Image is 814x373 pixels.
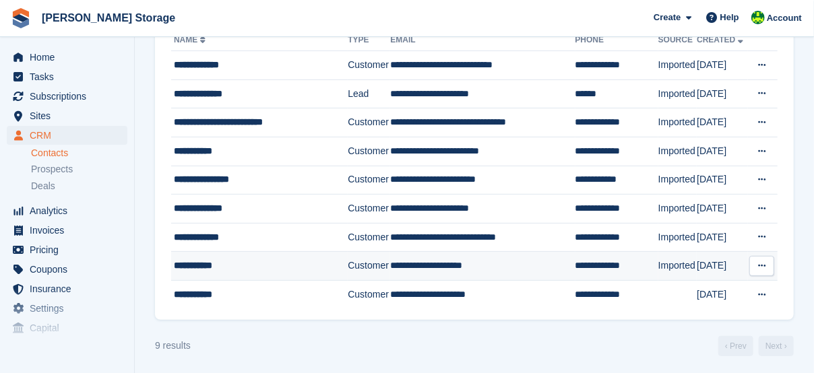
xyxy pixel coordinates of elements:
[697,51,748,80] td: [DATE]
[697,280,748,308] td: [DATE]
[658,30,697,51] th: Source
[658,195,697,224] td: Imported
[697,166,748,195] td: [DATE]
[697,79,748,108] td: [DATE]
[30,87,111,106] span: Subscriptions
[658,137,697,166] td: Imported
[36,7,181,29] a: [PERSON_NAME] Storage
[348,166,390,195] td: Customer
[7,221,127,240] a: menu
[31,162,127,176] a: Prospects
[575,30,658,51] th: Phone
[697,223,748,252] td: [DATE]
[697,252,748,281] td: [DATE]
[348,108,390,137] td: Customer
[7,67,127,86] a: menu
[30,126,111,145] span: CRM
[348,195,390,224] td: Customer
[697,137,748,166] td: [DATE]
[30,221,111,240] span: Invoices
[390,30,575,51] th: Email
[30,318,111,337] span: Capital
[716,336,796,356] nav: Page
[174,35,208,44] a: Name
[658,51,697,80] td: Imported
[31,147,127,160] a: Contacts
[658,252,697,281] td: Imported
[720,11,739,24] span: Help
[697,35,746,44] a: Created
[654,11,681,24] span: Create
[7,87,127,106] a: menu
[30,299,111,318] span: Settings
[348,30,390,51] th: Type
[718,336,753,356] a: Previous
[30,106,111,125] span: Sites
[658,79,697,108] td: Imported
[348,79,390,108] td: Lead
[7,279,127,298] a: menu
[697,195,748,224] td: [DATE]
[658,108,697,137] td: Imported
[751,11,765,24] img: Claire Wilson
[31,163,73,176] span: Prospects
[30,67,111,86] span: Tasks
[11,8,31,28] img: stora-icon-8386f47178a22dfd0bd8f6a31ec36ba5ce8667c1dd55bd0f319d3a0aa187defe.svg
[759,336,794,356] a: Next
[31,179,127,193] a: Deals
[348,137,390,166] td: Customer
[658,166,697,195] td: Imported
[7,106,127,125] a: menu
[7,299,127,318] a: menu
[30,48,111,67] span: Home
[30,201,111,220] span: Analytics
[767,11,802,25] span: Account
[30,260,111,279] span: Coupons
[7,318,127,337] a: menu
[348,252,390,281] td: Customer
[30,240,111,259] span: Pricing
[7,260,127,279] a: menu
[7,126,127,145] a: menu
[348,51,390,80] td: Customer
[658,223,697,252] td: Imported
[7,240,127,259] a: menu
[155,339,191,353] div: 9 results
[7,201,127,220] a: menu
[30,279,111,298] span: Insurance
[348,223,390,252] td: Customer
[697,108,748,137] td: [DATE]
[348,280,390,308] td: Customer
[7,48,127,67] a: menu
[31,180,55,193] span: Deals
